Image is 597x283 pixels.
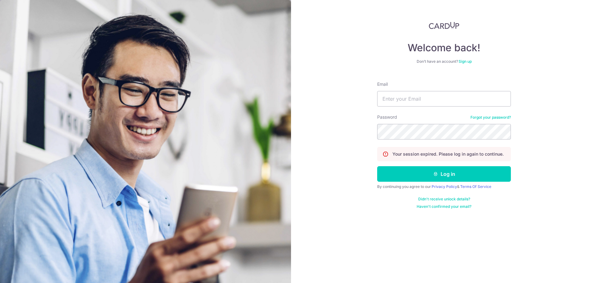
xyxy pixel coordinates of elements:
div: By continuing you agree to our & [377,184,511,189]
div: Don’t have an account? [377,59,511,64]
label: Email [377,81,388,87]
input: Enter your Email [377,91,511,107]
p: Your session expired. Please log in again to continue. [392,151,504,157]
a: Forgot your password? [470,115,511,120]
a: Privacy Policy [432,184,457,189]
h4: Welcome back! [377,42,511,54]
label: Password [377,114,397,120]
img: CardUp Logo [429,22,459,29]
a: Didn't receive unlock details? [418,197,470,202]
a: Sign up [459,59,472,64]
button: Log in [377,166,511,182]
a: Terms Of Service [460,184,491,189]
a: Haven't confirmed your email? [417,204,471,209]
